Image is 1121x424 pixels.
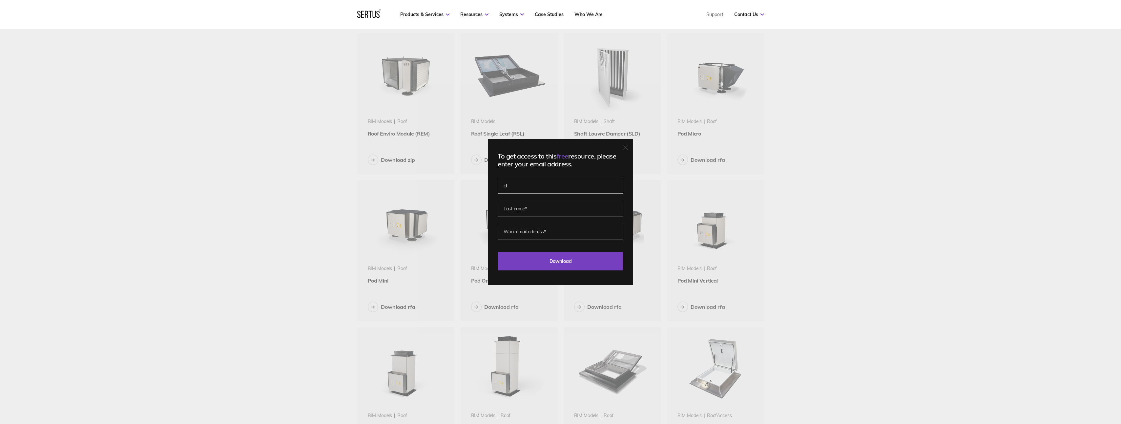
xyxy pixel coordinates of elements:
div: To get access to this resource, please enter your email address. [498,152,623,168]
span: free [557,152,568,160]
input: Last name* [498,201,623,217]
input: First name* [498,178,623,194]
a: Who We Are [574,11,603,17]
a: Contact Us [734,11,764,17]
a: Support [706,11,723,17]
input: Work email address* [498,224,623,240]
a: Resources [460,11,488,17]
a: Case Studies [535,11,564,17]
a: Systems [499,11,524,17]
a: Products & Services [400,11,449,17]
input: Download [498,252,623,270]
